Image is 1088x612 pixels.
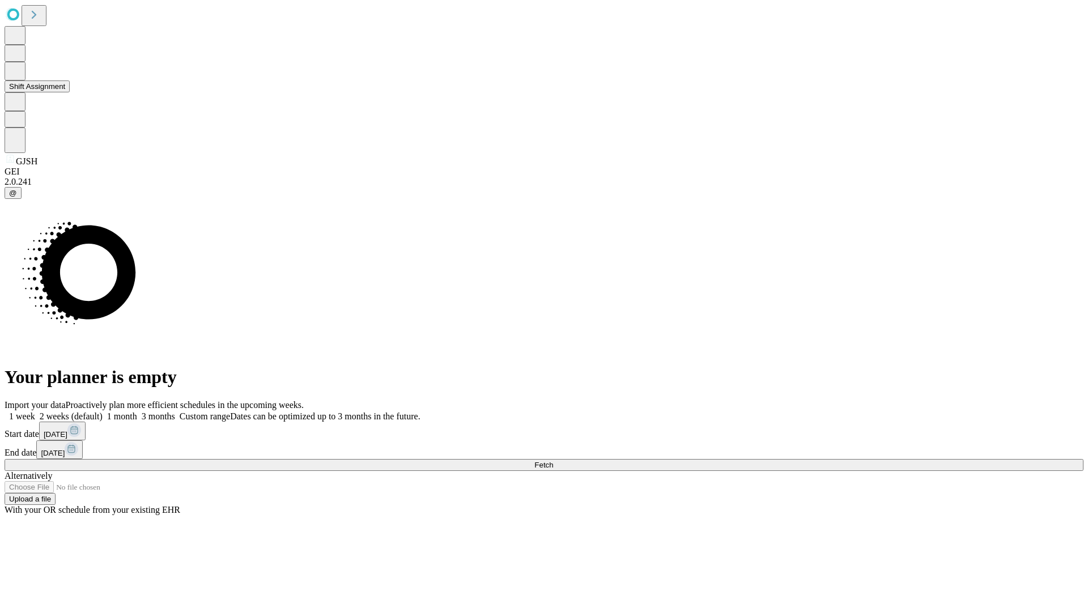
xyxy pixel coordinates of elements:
[5,493,56,505] button: Upload a file
[5,80,70,92] button: Shift Assignment
[180,411,230,421] span: Custom range
[5,422,1083,440] div: Start date
[230,411,420,421] span: Dates can be optimized up to 3 months in the future.
[5,440,1083,459] div: End date
[5,471,52,481] span: Alternatively
[5,167,1083,177] div: GEI
[534,461,553,469] span: Fetch
[142,411,175,421] span: 3 months
[5,400,66,410] span: Import your data
[5,177,1083,187] div: 2.0.241
[44,430,67,439] span: [DATE]
[66,400,304,410] span: Proactively plan more efficient schedules in the upcoming weeks.
[5,459,1083,471] button: Fetch
[5,367,1083,388] h1: Your planner is empty
[9,411,35,421] span: 1 week
[5,505,180,515] span: With your OR schedule from your existing EHR
[5,187,22,199] button: @
[41,449,65,457] span: [DATE]
[39,422,86,440] button: [DATE]
[107,411,137,421] span: 1 month
[40,411,103,421] span: 2 weeks (default)
[36,440,83,459] button: [DATE]
[9,189,17,197] span: @
[16,156,37,166] span: GJSH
